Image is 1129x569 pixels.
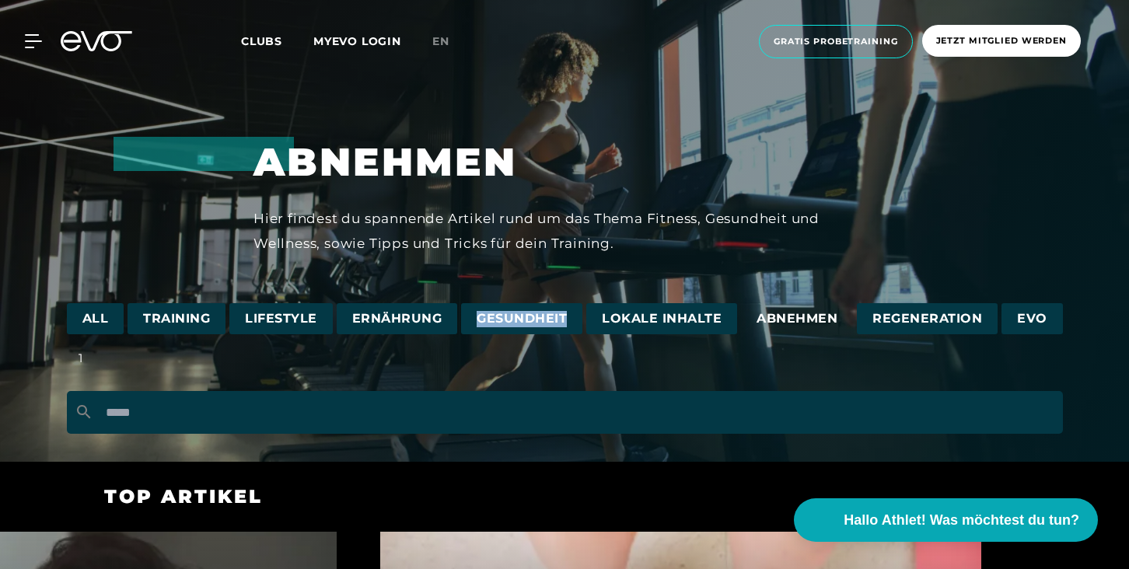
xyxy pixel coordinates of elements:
button: Hallo Athlet! Was möchtest du tun? [794,498,1098,542]
a: Abnehmen [741,303,853,335]
h3: Top Artikel [104,485,1025,508]
a: Gratis Probetraining [754,25,918,58]
a: Training [128,303,225,335]
div: Hier findest du spannende Artikel rund um das Thema Fitness, Gesundheit und Wellness, sowie Tipps... [253,206,876,257]
a: Lokale Inhalte [586,303,737,335]
a: Lifestyle [229,303,333,335]
a: Jetzt Mitglied werden [918,25,1085,58]
a: EVO [1001,303,1063,335]
a: en [432,33,468,51]
span: Clubs [241,34,282,48]
a: MYEVO LOGIN [313,34,401,48]
span: Gratis Probetraining [774,35,898,48]
a: Regeneration [857,303,998,335]
span: en [432,34,449,48]
a: Gesundheit [461,303,582,335]
a: Clubs [241,33,313,48]
a: Abnehmen [253,138,517,186]
span: Jetzt Mitglied werden [936,34,1067,47]
a: All [67,303,124,335]
a: 1 [67,350,94,368]
a: Ernährung [337,303,458,335]
span: Hallo Athlet! Was möchtest du tun? [844,510,1079,531]
span: 1 [67,343,94,373]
